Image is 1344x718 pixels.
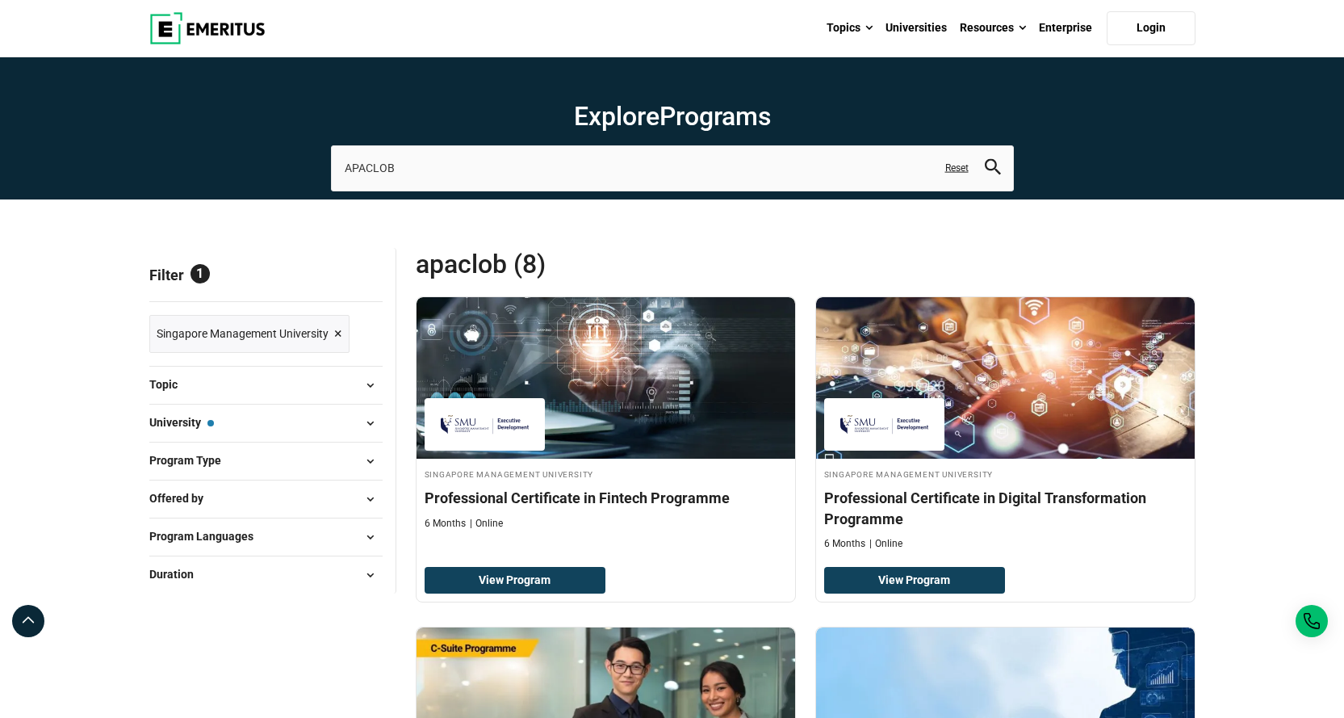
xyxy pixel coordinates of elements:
a: Finance Course by Singapore Management University - Singapore Management University Singapore Man... [417,297,795,539]
h4: Singapore Management University [824,467,1187,481]
p: 6 Months [824,537,865,551]
img: Singapore Management University [832,406,937,443]
h1: Explore [331,100,1014,132]
a: Login [1107,11,1195,45]
a: Singapore Management University × [149,315,350,353]
span: University [149,414,214,431]
img: Singapore Management University [433,406,538,443]
button: Program Languages [149,525,383,549]
span: Singapore Management University [157,325,329,342]
a: Reset search [945,162,969,175]
p: Online [869,537,902,551]
button: Offered by [149,487,383,511]
button: Duration [149,563,383,587]
img: Professional Certificate in Digital Transformation Programme | Online Digital Transformation Course [816,297,1195,459]
button: University [149,411,383,435]
input: search-page [331,145,1014,191]
a: View Program [824,567,1006,594]
p: Filter [149,248,383,301]
img: Professional Certificate in Fintech Programme | Online Finance Course [417,297,795,459]
h4: Professional Certificate in Digital Transformation Programme [824,488,1187,528]
span: Program Type [149,451,234,469]
span: Program Languages [149,527,266,545]
span: Offered by [149,489,216,507]
h4: Singapore Management University [425,467,787,481]
span: APACLOB (8) [416,248,806,280]
span: Programs [659,101,771,132]
a: search [985,163,1001,178]
p: Online [470,517,503,531]
button: Program Type [149,449,383,473]
span: 1 [191,264,210,283]
button: search [985,159,1001,178]
span: × [334,322,342,346]
a: Reset all [333,267,383,288]
button: Topic [149,373,383,397]
span: Duration [149,565,207,583]
span: Topic [149,376,191,393]
a: Digital Transformation Course by Singapore Management University - Singapore Management Universit... [816,297,1195,559]
h4: Professional Certificate in Fintech Programme [425,488,787,508]
a: View Program [425,567,606,594]
p: 6 Months [425,517,466,531]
